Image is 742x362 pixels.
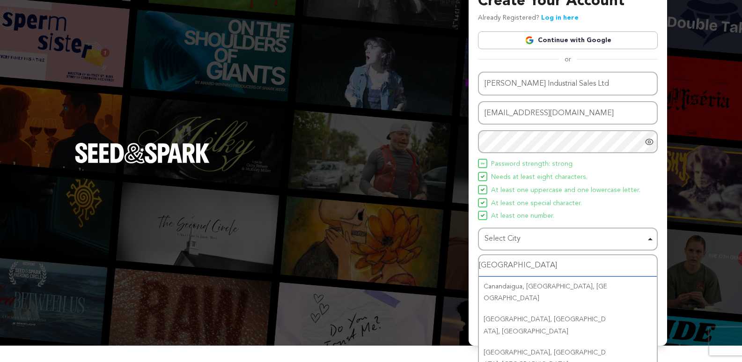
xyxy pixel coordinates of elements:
[75,143,210,182] a: Seed&Spark Homepage
[478,72,658,96] input: Name
[491,198,582,209] span: At least one special character.
[481,188,485,192] img: Seed&Spark Icon
[491,159,573,170] span: Password strength: strong
[645,137,654,147] a: Show password as plain text. Warning: this will display your password on the screen.
[478,101,658,125] input: Email address
[491,172,588,183] span: Needs at least eight characters.
[541,15,579,21] a: Log in here
[481,162,485,165] img: Seed&Spark Icon
[559,55,577,64] span: or
[478,31,658,49] a: Continue with Google
[75,143,210,163] img: Seed&Spark Logo
[479,309,657,342] div: [GEOGRAPHIC_DATA], [GEOGRAPHIC_DATA], [GEOGRAPHIC_DATA]
[479,255,657,276] input: Select City
[491,211,554,222] span: At least one number.
[481,201,485,205] img: Seed&Spark Icon
[479,276,657,309] div: Canandaigua, [GEOGRAPHIC_DATA], [GEOGRAPHIC_DATA]
[485,232,646,246] div: Select City
[491,185,640,196] span: At least one uppercase and one lowercase letter.
[481,175,485,178] img: Seed&Spark Icon
[481,214,485,217] img: Seed&Spark Icon
[525,36,534,45] img: Google logo
[478,13,579,24] p: Already Registered?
